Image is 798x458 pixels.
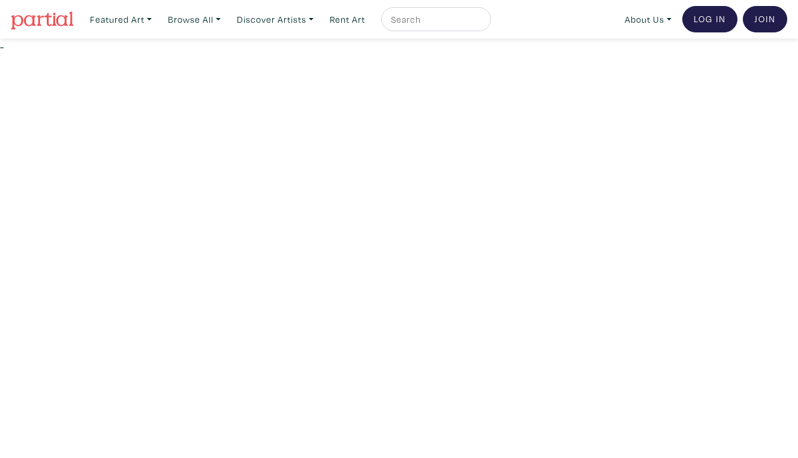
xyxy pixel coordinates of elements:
a: About Us [619,7,677,32]
a: Log In [682,6,737,32]
a: Discover Artists [231,7,319,32]
a: Join [743,6,787,32]
a: Featured Art [85,7,157,32]
input: Search [390,12,480,27]
a: Rent Art [324,7,371,32]
a: Browse All [162,7,226,32]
